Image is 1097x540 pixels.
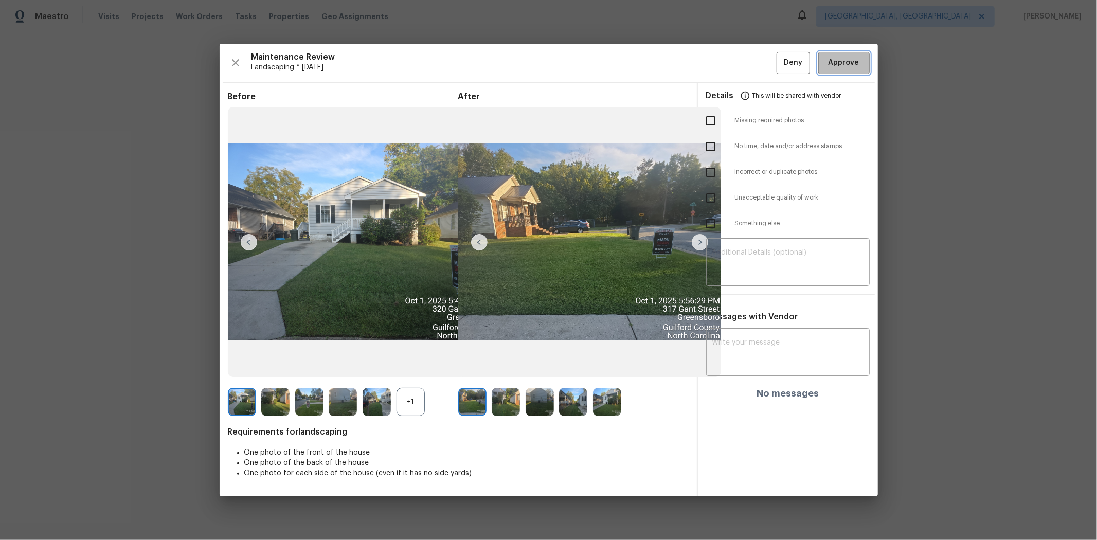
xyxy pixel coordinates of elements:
button: Approve [818,52,870,74]
span: Incorrect or duplicate photos [735,168,870,176]
span: Requirements for landscaping [228,427,689,437]
div: +1 [397,388,425,416]
div: No time, date and/or address stamps [698,134,878,159]
div: Missing required photos [698,108,878,134]
span: Approve [829,57,859,69]
span: Landscaping * [DATE] [251,62,777,73]
span: Details [706,83,734,108]
span: Missing required photos [735,116,870,125]
span: Maintenance Review [251,52,777,62]
div: Unacceptable quality of work [698,185,878,211]
div: Something else [698,211,878,237]
li: One photo for each side of the house (even if it has no side yards) [244,468,689,478]
span: After [458,92,689,102]
span: No time, date and/or address stamps [735,142,870,151]
span: This will be shared with vendor [752,83,841,108]
img: left-chevron-button-url [471,234,488,250]
span: Messages with Vendor [706,313,798,321]
img: right-chevron-button-url [692,234,708,250]
span: Something else [735,219,870,228]
button: Deny [777,52,810,74]
li: One photo of the front of the house [244,447,689,458]
span: Before [228,92,458,102]
span: Unacceptable quality of work [735,193,870,202]
span: Deny [784,57,802,69]
h4: No messages [757,388,819,399]
li: One photo of the back of the house [244,458,689,468]
div: Incorrect or duplicate photos [698,159,878,185]
img: left-chevron-button-url [241,234,257,250]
